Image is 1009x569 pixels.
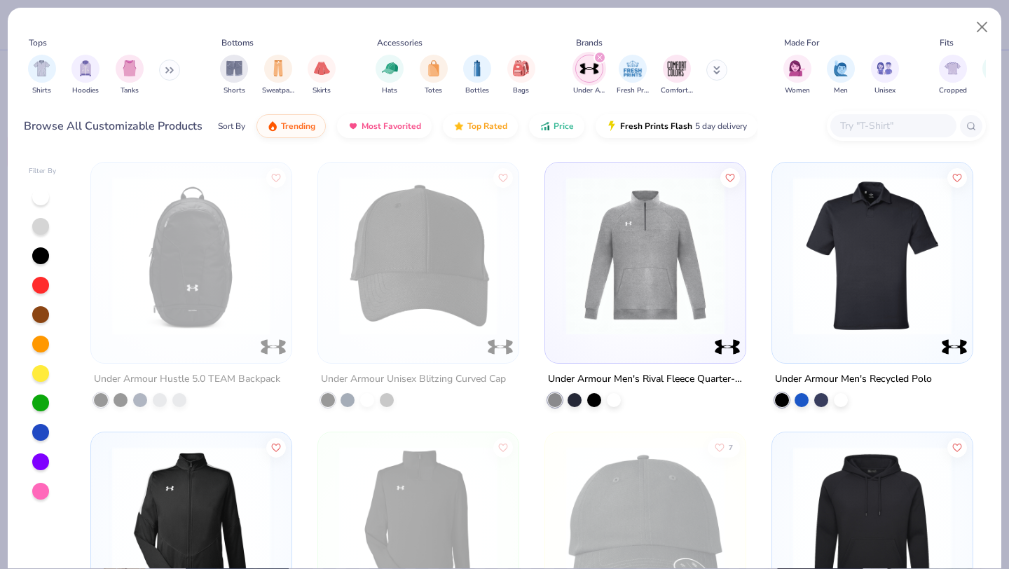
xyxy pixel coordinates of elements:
[262,55,294,96] div: filter for Sweatpants
[720,167,740,187] button: Like
[348,121,359,132] img: most_fav.gif
[29,36,47,49] div: Tops
[661,55,693,96] button: filter button
[362,121,421,132] span: Most Favorited
[308,55,336,96] button: filter button
[376,55,404,96] button: filter button
[382,85,397,96] span: Hats
[507,55,535,96] button: filter button
[493,167,513,187] button: Like
[224,85,245,96] span: Shorts
[789,60,805,76] img: Women Image
[666,58,687,79] img: Comfort Colors Image
[783,55,811,96] button: filter button
[945,60,961,76] img: Cropped Image
[940,333,968,361] img: Under Armour logo
[486,333,514,361] img: Under Armour logo
[731,177,903,335] img: d4009708-38ff-4008-a79d-acb206b1b0b4
[453,121,465,132] img: TopRated.gif
[784,36,819,49] div: Made For
[504,177,677,335] img: 5db7a9ce-144a-4f89-b293-b43b626c6154
[314,60,330,76] img: Skirts Image
[313,85,331,96] span: Skirts
[939,85,967,96] span: Cropped
[463,55,491,96] button: filter button
[507,55,535,96] div: filter for Bags
[221,36,254,49] div: Bottoms
[513,85,529,96] span: Bags
[834,85,848,96] span: Men
[376,55,404,96] div: filter for Hats
[105,177,277,335] img: 03de1ee9-5fe8-41d9-80bb-ea31057af2d9
[940,36,954,49] div: Fits
[71,55,99,96] div: filter for Hoodies
[606,121,617,132] img: flash.gif
[548,371,743,388] div: Under Armour Men's Rival Fleece Quarter-Zip
[661,85,693,96] span: Comfort Colors
[465,85,489,96] span: Bottles
[617,55,649,96] button: filter button
[267,437,287,457] button: Like
[783,55,811,96] div: filter for Women
[262,55,294,96] button: filter button
[622,58,643,79] img: Fresh Prints Image
[969,14,996,41] button: Close
[332,177,504,335] img: 32c90c13-ffa6-4e6e-b62c-fc1470401b47
[839,118,947,134] input: Try "T-Shirt"
[576,36,603,49] div: Brands
[71,55,99,96] button: filter button
[463,55,491,96] div: filter for Bottles
[78,60,93,76] img: Hoodies Image
[617,55,649,96] div: filter for Fresh Prints
[281,121,315,132] span: Trending
[220,55,248,96] div: filter for Shorts
[116,55,144,96] button: filter button
[443,114,518,138] button: Top Rated
[34,60,50,76] img: Shirts Image
[596,114,757,138] button: Fresh Prints Flash5 day delivery
[947,167,967,187] button: Like
[713,333,741,361] img: Under Armour logo
[267,121,278,132] img: trending.gif
[939,55,967,96] button: filter button
[321,371,506,388] div: Under Armour Unisex Blitzing Curved Cap
[827,55,855,96] button: filter button
[256,114,326,138] button: Trending
[425,85,442,96] span: Totes
[420,55,448,96] div: filter for Totes
[729,444,733,451] span: 7
[573,55,605,96] button: filter button
[620,121,692,132] span: Fresh Prints Flash
[579,58,600,79] img: Under Armour Image
[785,85,810,96] span: Women
[259,333,287,361] img: Under Armour logo
[420,55,448,96] button: filter button
[573,85,605,96] span: Under Armour
[28,55,56,96] div: filter for Shirts
[877,60,893,76] img: Unisex Image
[377,36,423,49] div: Accessories
[262,85,294,96] span: Sweatpants
[426,60,441,76] img: Totes Image
[382,60,398,76] img: Hats Image
[337,114,432,138] button: Most Favorited
[270,60,286,76] img: Sweatpants Image
[775,371,932,388] div: Under Armour Men's Recycled Polo
[116,55,144,96] div: filter for Tanks
[267,167,287,187] button: Like
[467,121,507,132] span: Top Rated
[554,121,574,132] span: Price
[94,371,280,388] div: Under Armour Hustle 5.0 TEAM Backpack
[874,85,895,96] span: Unisex
[29,166,57,177] div: Filter By
[786,177,959,335] img: ecc1cd5e-70fd-47f1-b149-98ffdea108a0
[32,85,51,96] span: Shirts
[573,55,605,96] div: filter for Under Armour
[121,85,139,96] span: Tanks
[695,118,747,135] span: 5 day delivery
[939,55,967,96] div: filter for Cropped
[220,55,248,96] button: filter button
[226,60,242,76] img: Shorts Image
[708,437,740,457] button: Like
[871,55,899,96] button: filter button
